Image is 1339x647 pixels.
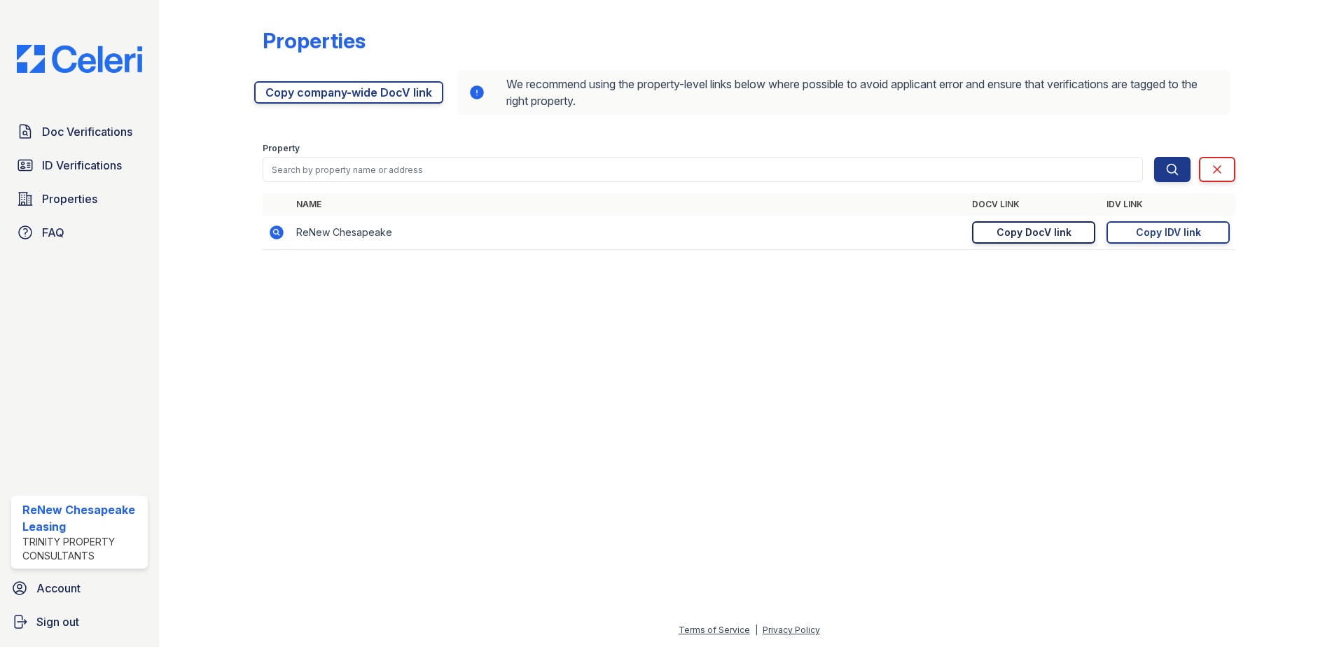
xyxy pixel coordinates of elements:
div: We recommend using the property-level links below where possible to avoid applicant error and ens... [457,70,1230,115]
th: IDV Link [1101,193,1235,216]
div: Copy DocV link [997,225,1071,239]
span: Account [36,580,81,597]
a: Copy DocV link [972,221,1095,244]
th: DocV Link [966,193,1101,216]
span: Doc Verifications [42,123,132,140]
div: Properties [263,28,366,53]
div: Copy IDV link [1136,225,1201,239]
a: Sign out [6,608,153,636]
a: ID Verifications [11,151,148,179]
a: Terms of Service [679,625,750,635]
div: Trinity Property Consultants [22,535,142,563]
a: Privacy Policy [763,625,820,635]
td: ReNew Chesapeake [291,216,966,250]
input: Search by property name or address [263,157,1143,182]
a: Properties [11,185,148,213]
span: Sign out [36,613,79,630]
a: Copy company-wide DocV link [254,81,443,104]
a: FAQ [11,218,148,246]
span: FAQ [42,224,64,241]
div: | [755,625,758,635]
a: Doc Verifications [11,118,148,146]
a: Account [6,574,153,602]
label: Property [263,143,300,154]
th: Name [291,193,966,216]
div: ReNew Chesapeake Leasing [22,501,142,535]
span: ID Verifications [42,157,122,174]
img: CE_Logo_Blue-a8612792a0a2168367f1c8372b55b34899dd931a85d93a1a3d3e32e68fde9ad4.png [6,45,153,73]
span: Properties [42,190,97,207]
a: Copy IDV link [1106,221,1230,244]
